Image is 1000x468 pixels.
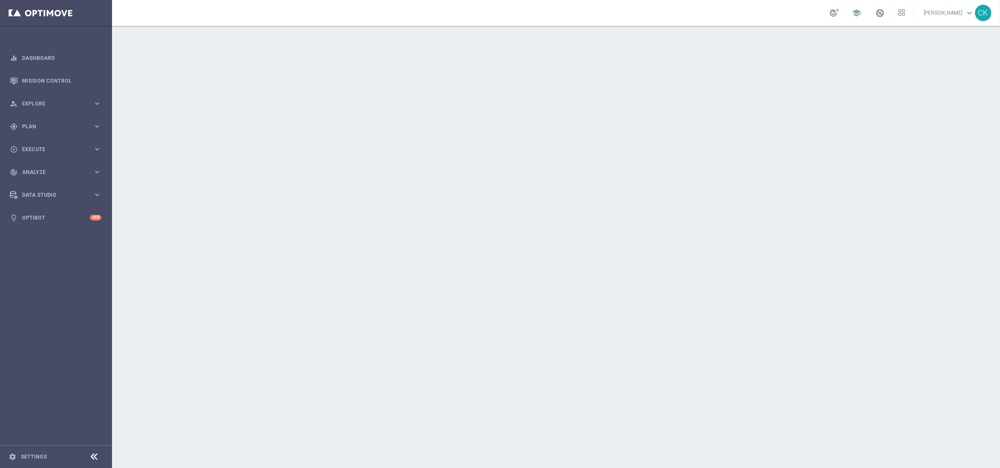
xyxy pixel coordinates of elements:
[965,8,974,18] span: keyboard_arrow_down
[9,453,16,461] i: settings
[10,54,18,62] i: equalizer
[10,123,93,130] div: Plan
[93,168,101,176] i: keyboard_arrow_right
[10,168,93,176] div: Analyze
[9,169,102,176] button: track_changes Analyze keyboard_arrow_right
[10,214,18,222] i: lightbulb
[9,77,102,84] button: Mission Control
[93,191,101,199] i: keyboard_arrow_right
[9,123,102,130] button: gps_fixed Plan keyboard_arrow_right
[22,101,93,106] span: Explore
[21,454,47,459] a: Settings
[10,206,101,229] div: Optibot
[10,100,93,108] div: Explore
[975,5,991,21] div: CK
[22,46,101,69] a: Dashboard
[10,69,101,92] div: Mission Control
[22,170,93,175] span: Analyze
[93,122,101,130] i: keyboard_arrow_right
[9,55,102,62] button: equalizer Dashboard
[10,123,18,130] i: gps_fixed
[22,192,93,198] span: Data Studio
[9,146,102,153] button: play_circle_outline Execute keyboard_arrow_right
[22,124,93,129] span: Plan
[22,147,93,152] span: Execute
[93,145,101,153] i: keyboard_arrow_right
[10,46,101,69] div: Dashboard
[852,8,861,18] span: school
[9,214,102,221] button: lightbulb Optibot +10
[10,191,93,199] div: Data Studio
[90,215,101,220] div: +10
[9,192,102,198] button: Data Studio keyboard_arrow_right
[9,100,102,107] button: person_search Explore keyboard_arrow_right
[10,100,18,108] i: person_search
[10,146,18,153] i: play_circle_outline
[923,6,975,19] a: [PERSON_NAME]keyboard_arrow_down
[10,168,18,176] i: track_changes
[93,99,101,108] i: keyboard_arrow_right
[22,69,101,92] a: Mission Control
[10,146,93,153] div: Execute
[22,206,90,229] a: Optibot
